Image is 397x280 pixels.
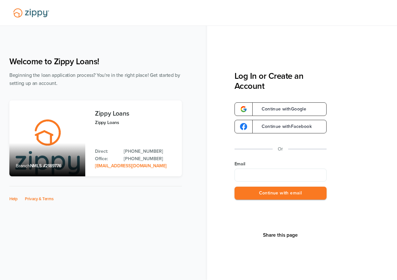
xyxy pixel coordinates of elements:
[235,120,327,133] a: google-logoContinue withFacebook
[9,57,182,67] h1: Welcome to Zippy Loans!
[95,155,117,162] p: Office:
[95,119,175,126] p: Zippy Loans
[278,145,283,153] p: Or
[9,72,180,86] span: Beginning the loan application process? You're in the right place! Get started by setting up an a...
[240,106,247,113] img: google-logo
[9,196,18,202] a: Help
[9,5,53,20] img: Lender Logo
[30,163,61,169] span: NMLS #2189776
[124,148,175,155] a: Direct Phone: 512-975-2947
[235,169,327,181] input: Email Address
[240,123,247,130] img: google-logo
[255,124,312,129] span: Continue with Facebook
[235,161,327,167] label: Email
[16,163,30,169] span: Branch
[95,163,167,169] a: Email Address: zippyguide@zippymh.com
[95,110,175,117] h3: Zippy Loans
[255,107,307,111] span: Continue with Google
[235,71,327,91] h3: Log In or Create an Account
[261,232,300,238] button: Share This Page
[124,155,175,162] a: Office Phone: 512-975-2947
[25,196,54,202] a: Privacy & Terms
[235,102,327,116] a: google-logoContinue withGoogle
[95,148,117,155] p: Direct:
[235,187,327,200] button: Continue with email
